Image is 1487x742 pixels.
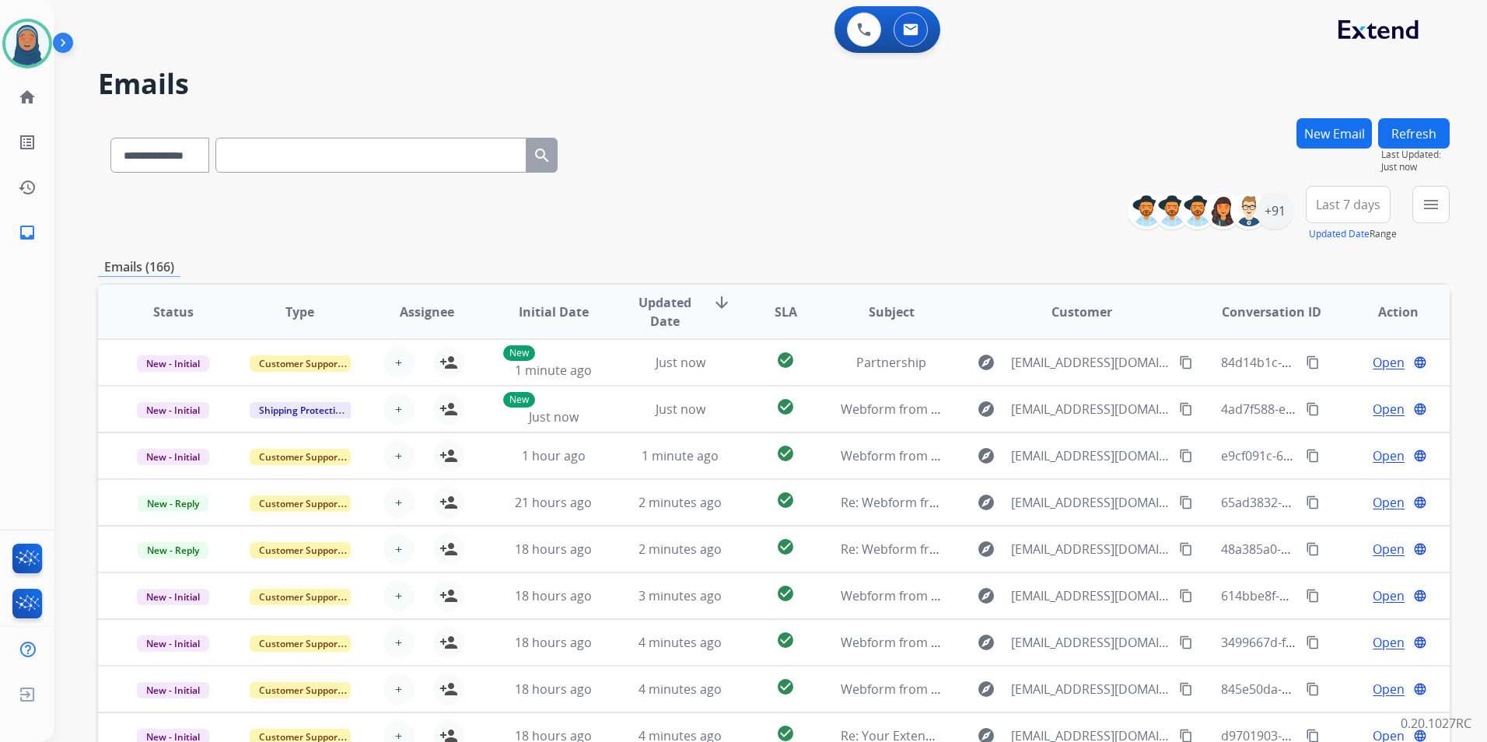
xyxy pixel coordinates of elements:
span: 1 hour ago [522,447,586,464]
span: Initial Date [519,303,589,321]
span: Open [1373,540,1405,558]
span: [EMAIL_ADDRESS][DOMAIN_NAME] [1011,680,1170,698]
th: Action [1323,285,1450,339]
span: + [395,633,402,652]
mat-icon: language [1413,402,1427,416]
mat-icon: explore [977,680,995,698]
button: Last 7 days [1306,186,1391,223]
span: Customer [1051,303,1112,321]
button: Updated Date [1309,228,1370,240]
span: 18 hours ago [515,587,592,604]
span: [EMAIL_ADDRESS][DOMAIN_NAME] [1011,446,1170,465]
span: Last Updated: [1381,149,1450,161]
span: Just now [529,408,579,425]
mat-icon: language [1413,635,1427,649]
span: Customer Support [250,635,351,652]
span: 4 minutes ago [639,681,722,698]
mat-icon: content_copy [1306,402,1320,416]
mat-icon: person_add [439,680,458,698]
span: Updated Date [630,293,700,331]
span: New - Initial [137,635,209,652]
mat-icon: language [1413,542,1427,556]
mat-icon: content_copy [1179,682,1193,696]
mat-icon: explore [977,493,995,512]
mat-icon: language [1413,495,1427,509]
mat-icon: content_copy [1179,355,1193,369]
mat-icon: language [1413,449,1427,463]
span: New - Initial [137,449,209,465]
span: Shipping Protection [250,402,356,418]
span: Customer Support [250,449,351,465]
button: New Email [1296,118,1372,149]
span: New - Initial [137,355,209,372]
mat-icon: language [1413,682,1427,696]
span: Re: Webform from [EMAIL_ADDRESS][DOMAIN_NAME] on [DATE] [841,494,1214,511]
span: + [395,353,402,372]
mat-icon: check_circle [776,444,795,463]
span: 1 minute ago [642,447,719,464]
span: 1 minute ago [515,362,592,379]
span: New - Initial [137,682,209,698]
span: Webform from [EMAIL_ADDRESS][DOMAIN_NAME] on [DATE] [841,401,1193,418]
span: + [395,586,402,605]
span: 48a385a0-16b0-4f69-9137-eae67c0068c3 [1221,541,1457,558]
span: Last 7 days [1316,201,1380,208]
img: avatar [5,22,49,65]
span: [EMAIL_ADDRESS][DOMAIN_NAME] [1011,633,1170,652]
div: +91 [1256,192,1293,229]
mat-icon: check_circle [776,397,795,416]
mat-icon: person_add [439,400,458,418]
mat-icon: content_copy [1179,635,1193,649]
mat-icon: check_circle [776,491,795,509]
span: + [395,446,402,465]
mat-icon: explore [977,633,995,652]
mat-icon: content_copy [1306,449,1320,463]
span: 2 minutes ago [639,541,722,558]
span: 65ad3832-d23a-46fa-aecc-5b8527089c02 [1221,494,1457,511]
span: Customer Support [250,589,351,605]
mat-icon: content_copy [1306,635,1320,649]
p: 0.20.1027RC [1401,714,1471,733]
span: Range [1309,227,1397,240]
span: Partnership [856,354,926,371]
mat-icon: explore [977,353,995,372]
span: SLA [775,303,797,321]
span: Just now [656,401,705,418]
mat-icon: arrow_downward [712,293,731,312]
mat-icon: explore [977,540,995,558]
mat-icon: check_circle [776,584,795,603]
span: + [395,540,402,558]
button: Refresh [1378,118,1450,149]
span: Conversation ID [1222,303,1321,321]
button: + [383,534,415,565]
mat-icon: check_circle [776,351,795,369]
span: Open [1373,680,1405,698]
span: Open [1373,493,1405,512]
mat-icon: explore [977,400,995,418]
span: Webform from [EMAIL_ADDRESS][DOMAIN_NAME] on [DATE] [841,447,1193,464]
p: New [503,392,535,408]
span: New - Initial [137,589,209,605]
span: Webform from [EMAIL_ADDRESS][DOMAIN_NAME] on [DATE] [841,634,1193,651]
mat-icon: inbox [18,223,37,242]
mat-icon: explore [977,586,995,605]
span: Customer Support [250,542,351,558]
mat-icon: home [18,88,37,107]
mat-icon: person_add [439,540,458,558]
mat-icon: language [1413,355,1427,369]
p: New [503,345,535,361]
mat-icon: content_copy [1306,355,1320,369]
span: Open [1373,400,1405,418]
button: + [383,394,415,425]
mat-icon: content_copy [1179,449,1193,463]
mat-icon: menu [1422,195,1440,214]
mat-icon: person_add [439,493,458,512]
span: e9cf091c-6b10-4864-b708-12bbf3110cf9 [1221,447,1452,464]
mat-icon: person_add [439,586,458,605]
span: Customer Support [250,495,351,512]
span: Customer Support [250,355,351,372]
mat-icon: content_copy [1179,495,1193,509]
mat-icon: content_copy [1306,682,1320,696]
span: + [395,400,402,418]
mat-icon: search [533,146,551,165]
